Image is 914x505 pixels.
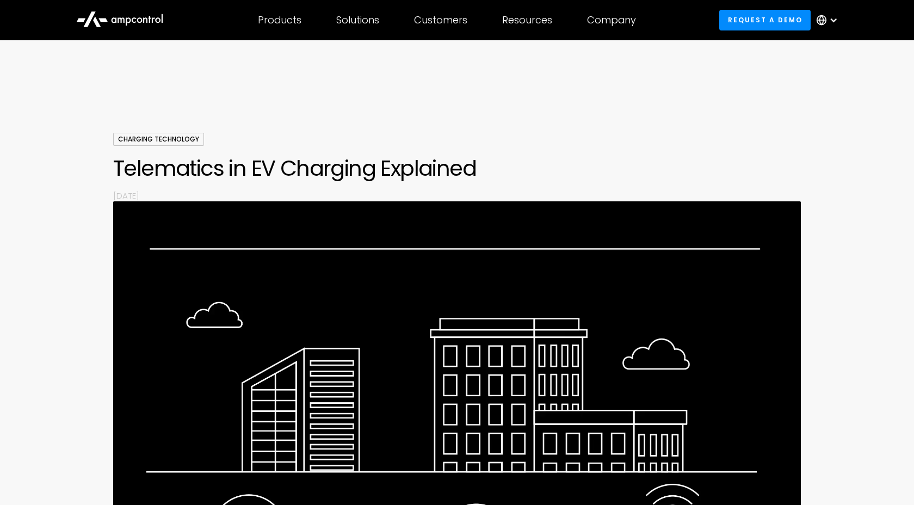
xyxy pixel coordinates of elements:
div: Products [258,14,301,26]
div: Company [587,14,636,26]
div: Resources [502,14,552,26]
div: Charging Technology [113,133,204,146]
a: Request a demo [719,10,811,30]
p: [DATE] [113,190,801,201]
div: Solutions [336,14,379,26]
h1: Telematics in EV Charging Explained [113,155,801,181]
div: Customers [414,14,467,26]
